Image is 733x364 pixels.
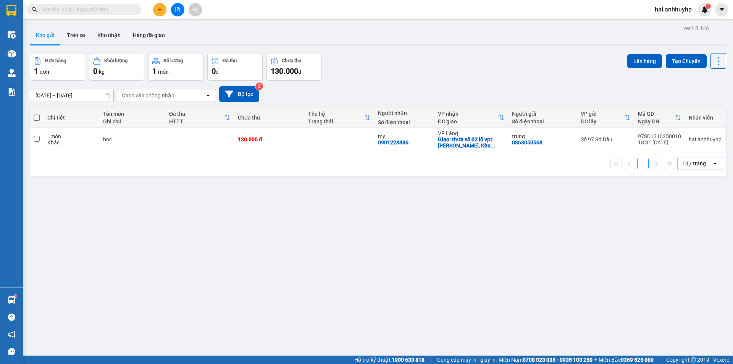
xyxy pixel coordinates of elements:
[15,295,17,297] sup: 1
[683,24,709,32] div: ver 1.8.146
[701,6,708,13] img: icon-new-feature
[512,118,573,125] div: Số điện thoại
[8,314,15,321] span: question-circle
[8,296,16,304] img: warehouse-icon
[205,92,211,99] svg: open
[8,331,15,338] span: notification
[581,111,624,117] div: VP gửi
[627,54,662,68] button: Lên hàng
[6,5,16,16] img: logo-vxr
[706,3,711,9] sup: 1
[512,133,573,139] div: trung
[282,58,301,63] div: Chưa thu
[30,53,85,81] button: Đơn hàng1đơn
[163,58,183,63] div: Số lượng
[8,348,15,355] span: message
[304,108,375,128] th: Toggle SortBy
[523,357,593,363] strong: 0708 023 035 - 0935 103 250
[638,139,681,146] div: 18:31 [DATE]
[682,160,706,167] div: 10 / trang
[91,26,127,44] button: Kho nhận
[512,139,542,146] div: 0868050568
[8,69,16,77] img: warehouse-icon
[47,115,95,121] div: Chi tiết
[148,53,203,81] button: Số lượng1món
[171,3,184,16] button: file-add
[158,69,169,75] span: món
[581,136,630,142] div: Số 97 Sở Dầu
[40,69,49,75] span: đơn
[689,136,722,142] div: hai.anhhuyhp
[666,54,707,68] button: Tạo Chuyến
[634,108,685,128] th: Toggle SortBy
[175,7,180,12] span: file-add
[8,88,16,96] img: solution-icon
[689,115,722,121] div: Nhân viên
[434,108,508,128] th: Toggle SortBy
[438,136,504,149] div: Giao: thửa số 02 lô vp1 Bán Đảo Linh Đàm, Khu đô thị Linh Đàm, Hoàng Liệt, Hoàng Mai, Hà Nội, V...
[308,111,365,117] div: Thu hộ
[212,66,216,76] span: 0
[93,66,97,76] span: 0
[104,58,128,63] div: Khối lượng
[638,111,675,117] div: Mã GD
[165,108,234,128] th: Toggle SortBy
[392,357,425,363] strong: 1900 633 818
[659,356,660,364] span: |
[32,7,37,12] span: search
[192,7,198,12] span: aim
[715,3,728,16] button: caret-down
[42,5,132,14] input: Tìm tên, số ĐT hoặc mã đơn
[223,58,237,63] div: Đã thu
[8,50,16,58] img: warehouse-icon
[378,110,430,116] div: Người nhận
[378,133,430,139] div: my
[89,53,144,81] button: Khối lượng0kg
[638,118,675,125] div: Ngày ĐH
[238,115,300,121] div: Chưa thu
[298,69,301,75] span: đ
[127,26,171,44] button: Hàng đã giao
[594,358,597,361] span: ⚪️
[47,133,95,139] div: 1 món
[30,26,61,44] button: Kho gửi
[378,119,430,125] div: Số điện thoại
[157,7,163,12] span: plus
[581,118,624,125] div: ĐC lấy
[103,136,161,142] div: bọc
[638,133,681,139] div: 97SD1310250010
[8,31,16,39] img: warehouse-icon
[354,356,425,364] span: Hỗ trợ kỹ thuật:
[207,53,263,81] button: Đã thu0đ
[103,118,161,125] div: Ghi chú
[491,142,495,149] span: ...
[707,3,709,9] span: 1
[216,69,219,75] span: đ
[271,66,298,76] span: 130.000
[637,158,649,169] button: 1
[34,66,38,76] span: 1
[691,357,696,362] span: copyright
[438,130,504,136] div: VP Láng
[430,356,431,364] span: |
[47,139,95,146] div: Khác
[255,83,263,90] sup: 2
[512,111,573,117] div: Người gửi
[649,5,698,14] span: hai.anhhuyhp
[266,53,322,81] button: Chưa thu130.000đ
[438,111,498,117] div: VP nhận
[718,6,725,13] span: caret-down
[238,136,300,142] div: 130.000 đ
[152,66,157,76] span: 1
[153,3,166,16] button: plus
[621,357,654,363] strong: 0369 525 060
[103,111,161,117] div: Tên món
[219,86,259,102] button: Bộ lọc
[437,356,497,364] span: Cung cấp máy in - giấy in:
[169,118,224,125] div: HTTT
[712,160,718,167] svg: open
[169,111,224,117] div: Đã thu
[30,89,113,102] input: Select a date range.
[308,118,365,125] div: Trạng thái
[599,356,654,364] span: Miền Bắc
